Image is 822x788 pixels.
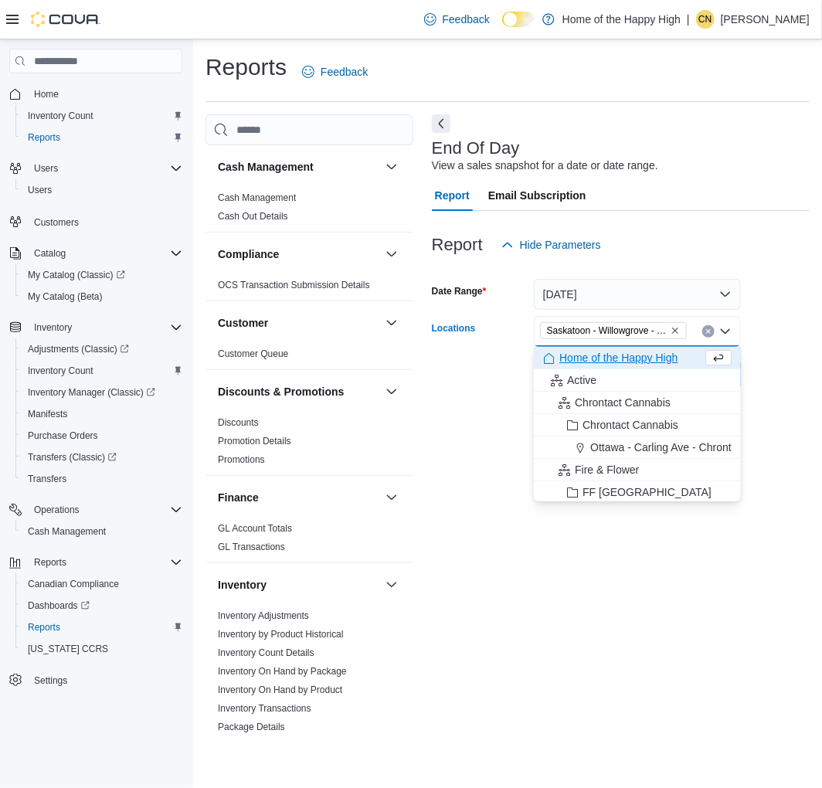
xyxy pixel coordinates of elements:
a: Inventory Count Details [218,647,314,658]
a: Inventory Manager (Classic) [22,383,161,402]
span: Dark Mode [502,27,503,28]
a: Inventory by Product Historical [218,629,344,640]
span: Reports [28,553,182,572]
button: Reports [3,552,189,573]
p: | [687,10,690,29]
div: Cash Management [206,189,413,232]
span: Cash Management [22,522,182,541]
span: OCS Transaction Submission Details [218,279,370,291]
span: Transfers [22,470,182,488]
span: Home [28,84,182,104]
input: Dark Mode [502,12,535,28]
span: Promotion Details [218,435,291,447]
span: Inventory Count [28,110,93,122]
span: Package Details [218,721,285,733]
span: GL Account Totals [218,522,292,535]
span: Purchase Orders [28,430,98,442]
span: Hide Parameters [520,237,601,253]
span: Customers [28,212,182,231]
span: My Catalog (Classic) [22,266,182,284]
span: Reports [22,128,182,147]
a: Transfers (Classic) [15,447,189,468]
span: Canadian Compliance [28,578,119,590]
a: Users [22,181,58,199]
span: Inventory [34,321,72,334]
a: [US_STATE] CCRS [22,640,114,658]
button: Catalog [28,244,72,263]
button: Reports [15,616,189,638]
span: [US_STATE] CCRS [28,643,108,655]
span: Ottawa - Carling Ave - Chrontact Cannabis [590,440,794,455]
a: Reports [22,128,66,147]
a: Adjustments (Classic) [22,340,135,358]
span: Fire & Flower [575,462,639,477]
span: Inventory Manager (Classic) [28,386,155,399]
a: Customer Queue [218,348,288,359]
button: Operations [28,501,86,519]
span: Dashboards [22,596,182,615]
span: GL Transactions [218,541,285,553]
button: Home [3,83,189,105]
a: Customers [28,213,85,232]
button: Cash Management [15,521,189,542]
span: Inventory Transactions [218,702,311,715]
span: Transfers (Classic) [28,451,117,464]
span: Dashboards [28,599,90,612]
h3: Compliance [218,246,279,262]
a: Transfers [22,470,73,488]
a: My Catalog (Beta) [22,287,109,306]
button: Inventory Count [15,105,189,127]
div: Compliance [206,276,413,301]
a: Inventory On Hand by Product [218,684,342,695]
span: Catalog [28,244,182,263]
span: Manifests [22,405,182,423]
button: Discounts & Promotions [218,384,379,399]
button: Finance [218,490,379,505]
h1: Reports [206,52,287,83]
a: Inventory On Hand by Package [218,666,347,677]
span: Discounts [218,416,259,429]
a: Dashboards [22,596,96,615]
button: Customer [382,314,401,332]
span: Inventory On Hand by Product [218,684,342,696]
a: Cash Out Details [218,211,288,222]
button: Reports [28,553,73,572]
span: Inventory by Product Historical [218,628,344,640]
span: My Catalog (Classic) [28,269,125,281]
a: Inventory Count [22,107,100,125]
a: GL Transactions [218,542,285,552]
a: Inventory Count [22,362,100,380]
span: Manifests [28,408,67,420]
span: Users [28,159,182,178]
div: View a sales snapshot for a date or date range. [432,158,658,174]
a: Inventory Manager (Classic) [15,382,189,403]
button: My Catalog (Beta) [15,286,189,307]
p: [PERSON_NAME] [721,10,810,29]
span: Purchase Orders [22,426,182,445]
button: Ottawa - Carling Ave - Chrontact Cannabis [534,436,741,459]
img: Cova [31,12,100,27]
a: Purchase Orders [22,426,104,445]
button: FF [GEOGRAPHIC_DATA] [534,481,741,504]
nav: Complex example [9,76,182,732]
button: Finance [382,488,401,507]
span: Home [34,88,59,100]
span: Operations [34,504,80,516]
button: Hide Parameters [495,229,607,260]
label: Locations [432,322,476,335]
button: Remove Saskatoon - Willowgrove - Fire & Flower from selection in this group [671,326,680,335]
button: Chrontact Cannabis [534,414,741,436]
span: Washington CCRS [22,640,182,658]
span: Users [22,181,182,199]
button: Close list of options [719,325,732,338]
span: Reports [22,618,182,637]
button: Home of the Happy High [534,347,741,369]
a: Inventory Transactions [218,703,311,714]
label: Date Range [432,285,487,297]
button: Manifests [15,403,189,425]
span: Inventory On Hand by Package [218,665,347,678]
h3: Finance [218,490,259,505]
div: Discounts & Promotions [206,413,413,475]
button: Users [15,179,189,201]
span: Inventory Manager (Classic) [22,383,182,402]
